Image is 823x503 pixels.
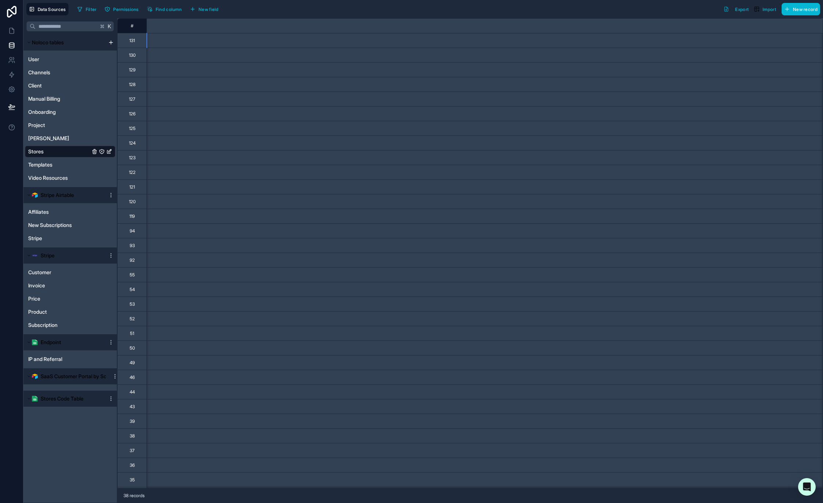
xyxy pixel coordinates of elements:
span: Export [735,7,749,12]
div: 126 [129,111,136,117]
div: 37 [130,448,134,454]
div: 120 [129,199,136,205]
div: 53 [130,301,135,307]
a: Permissions [102,4,144,15]
div: 124 [129,140,136,146]
div: 44 [130,389,135,395]
span: Find column [156,7,182,12]
button: New field [187,4,221,15]
button: Import [751,3,779,15]
span: New record [793,7,818,12]
div: 52 [130,316,135,322]
div: 49 [130,360,135,366]
div: 131 [129,38,135,44]
div: 51 [130,331,134,336]
div: 127 [129,96,135,102]
div: 38 [130,433,135,439]
div: 55 [130,272,135,278]
button: Data Sources [26,3,68,15]
div: 123 [129,155,136,161]
div: 121 [129,184,135,190]
span: Data Sources [38,7,66,12]
button: Export [721,3,751,15]
button: Filter [74,4,99,15]
div: 50 [130,345,135,351]
span: K [107,24,112,29]
span: 38 records [123,493,145,499]
div: Open Intercom Messenger [798,478,816,496]
div: 39 [130,418,135,424]
div: 43 [130,404,135,410]
div: 129 [129,67,136,73]
div: 130 [129,52,136,58]
div: 128 [129,82,136,87]
div: 54 [130,287,135,293]
div: # [123,23,141,29]
a: New record [779,3,820,15]
button: Find column [144,4,184,15]
span: New field [199,7,219,12]
div: 93 [130,243,135,249]
span: Import [763,7,776,12]
div: 35 [130,477,135,483]
button: Permissions [102,4,141,15]
div: 122 [129,169,136,175]
span: Permissions [113,7,138,12]
div: 36 [130,462,135,468]
div: 119 [129,213,135,219]
div: 46 [130,375,135,380]
div: 94 [130,228,135,234]
div: 92 [130,257,135,263]
span: Filter [86,7,97,12]
div: 125 [129,126,136,131]
button: New record [782,3,820,15]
